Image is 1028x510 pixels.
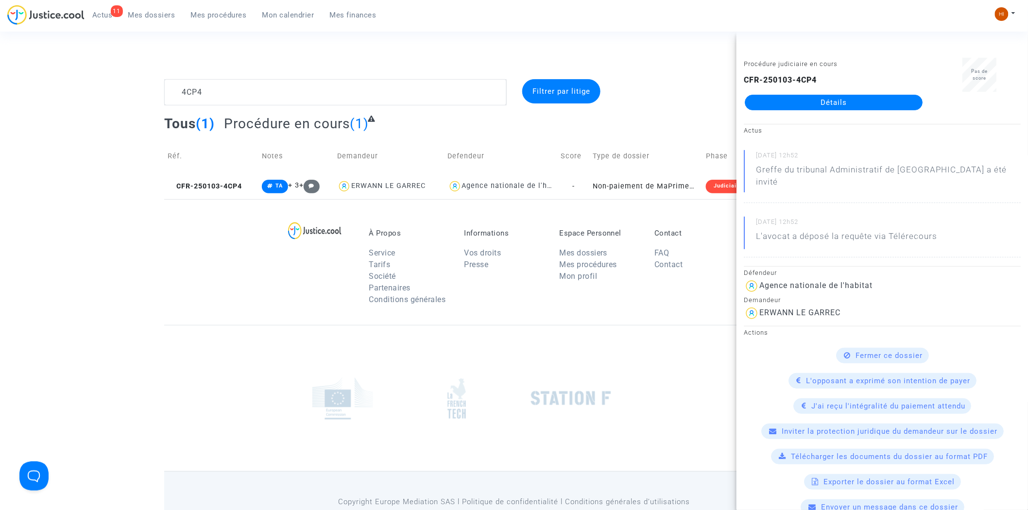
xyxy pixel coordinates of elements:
[19,461,49,491] iframe: Help Scout Beacon - Open
[369,229,449,238] p: À Propos
[654,248,669,257] a: FAQ
[824,477,955,486] span: Exporter le dossier au format Excel
[369,248,395,257] a: Service
[262,11,314,19] span: Mon calendrier
[464,260,488,269] a: Presse
[322,8,384,22] a: Mes finances
[782,427,998,436] span: Inviter la protection juridique du demandeur sur le dossier
[164,139,258,173] td: Réf.
[183,8,255,22] a: Mes procédures
[448,179,462,193] img: icon-user.svg
[654,260,683,269] a: Contact
[744,278,759,294] img: icon-user.svg
[288,222,342,239] img: logo-lg.svg
[462,182,569,190] div: Agence nationale de l'habitat
[811,402,965,410] span: J'ai reçu l'intégralité du paiement attendu
[702,139,762,173] td: Phase
[168,182,242,190] span: CFR-250103-4CP4
[559,229,640,238] p: Espace Personnel
[744,296,781,304] small: Demandeur
[559,248,607,257] a: Mes dossiers
[275,183,283,189] span: TA
[706,180,750,193] div: Judiciaire
[744,329,768,336] small: Actions
[590,139,703,173] td: Type de dossier
[756,230,937,247] p: L'avocat a déposé la requête via Télérecours
[464,248,501,257] a: Vos droits
[995,7,1009,21] img: fc99b196863ffcca57bb8fe2645aafd9
[369,260,390,269] a: Tarifs
[532,87,590,96] span: Filtrer par litige
[196,116,215,132] span: (1)
[531,391,611,406] img: stationf.png
[744,306,759,321] img: icon-user.svg
[120,8,183,22] a: Mes dossiers
[759,308,840,317] div: ERWANN LE GARREC
[744,269,777,276] small: Défendeur
[293,496,736,508] p: Copyright Europe Mediation SAS l Politique de confidentialité l Conditions générales d’utilisa...
[85,8,120,22] a: 11Actus
[559,260,617,269] a: Mes procédures
[92,11,113,19] span: Actus
[128,11,175,19] span: Mes dossiers
[744,60,838,68] small: Procédure judiciaire en cours
[330,11,377,19] span: Mes finances
[351,182,426,190] div: ERWANN LE GARREC
[744,127,762,134] small: Actus
[350,116,369,132] span: (1)
[258,139,334,173] td: Notes
[590,173,703,199] td: Non-paiement de MaPrimeRenov' par l'ANAH
[288,181,299,189] span: + 3
[971,68,988,81] span: Pas de score
[654,229,735,238] p: Contact
[369,295,445,304] a: Conditions générales
[756,151,1021,164] small: [DATE] 12h52
[745,95,923,110] a: Détails
[369,272,396,281] a: Société
[559,272,597,281] a: Mon profil
[756,164,1021,193] p: Greffe du tribunal Administratif de [GEOGRAPHIC_DATA] a été invité
[744,75,817,85] b: CFR-250103-4CP4
[445,139,558,173] td: Defendeur
[791,452,988,461] span: Télécharger les documents du dossier au format PDF
[759,281,873,290] div: Agence nationale de l'habitat
[334,139,445,173] td: Demandeur
[572,182,575,190] span: -
[447,378,466,419] img: french_tech.png
[464,229,545,238] p: Informations
[312,377,373,420] img: europe_commision.png
[856,351,923,360] span: Fermer ce dossier
[369,283,411,292] a: Partenaires
[756,218,1021,230] small: [DATE] 12h52
[224,116,350,132] span: Procédure en cours
[299,181,320,189] span: +
[337,179,351,193] img: icon-user.svg
[111,5,123,17] div: 11
[806,376,971,385] span: L'opposant a exprimé son intention de payer
[164,116,196,132] span: Tous
[557,139,589,173] td: Score
[255,8,322,22] a: Mon calendrier
[7,5,85,25] img: jc-logo.svg
[191,11,247,19] span: Mes procédures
